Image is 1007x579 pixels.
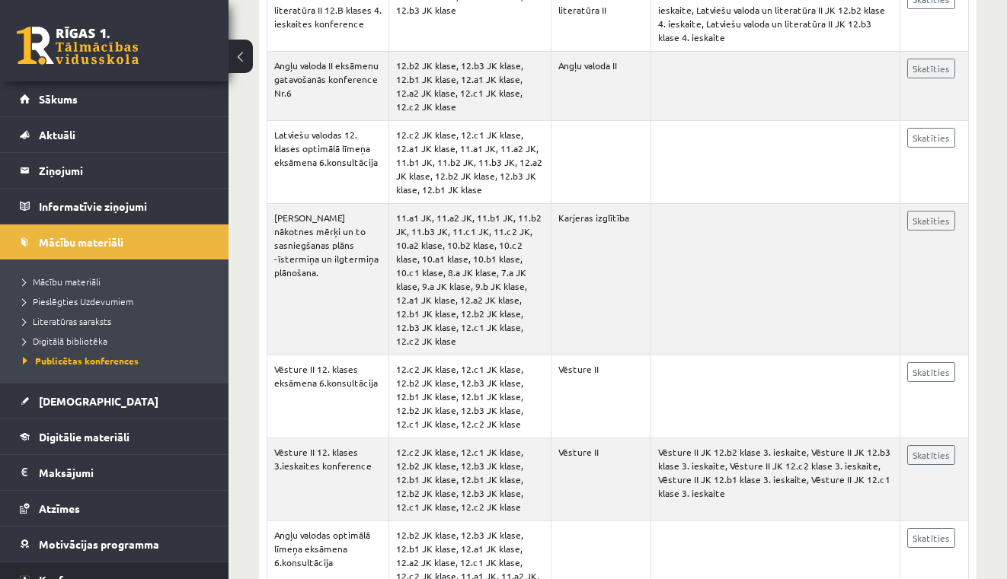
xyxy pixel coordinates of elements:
[267,52,389,121] td: Angļu valoda II eksāmenu gatavošanās konference Nr.6
[39,455,209,490] legend: Maksājumi
[907,128,955,148] a: Skatīties
[39,501,80,515] span: Atzīmes
[389,355,551,438] td: 12.c2 JK klase, 12.c1 JK klase, 12.b2 JK klase, 12.b3 JK klase, 12.b1 JK klase, 12.b1 JK klase, 1...
[23,354,213,367] a: Publicētas konferences
[23,275,213,288] a: Mācību materiāli
[907,528,955,548] a: Skatīties
[39,189,209,224] legend: Informatīvie ziņojumi
[907,211,955,231] a: Skatīties
[389,438,551,521] td: 12.c2 JK klase, 12.c1 JK klase, 12.b2 JK klase, 12.b3 JK klase, 12.b1 JK klase, 12.b1 JK klase, 1...
[551,52,651,121] td: Angļu valoda II
[23,314,213,328] a: Literatūras saraksts
[651,438,900,521] td: Vēsture II JK 12.b2 klase 3. ieskaite, Vēsture II JK 12.b3 klase 3. ieskaite, Vēsture II JK 12.c2...
[23,335,107,347] span: Digitālā bibliotēka
[551,355,651,438] td: Vēsture II
[39,92,78,106] span: Sākums
[23,315,111,327] span: Literatūras saraksts
[551,438,651,521] td: Vēsture II
[267,438,389,521] td: Vēsture II 12. klases 3.ieskaites konference
[20,81,209,116] a: Sākums
[20,527,209,562] a: Motivācijas programma
[39,235,123,249] span: Mācību materiāli
[23,294,213,308] a: Pieslēgties Uzdevumiem
[39,430,129,444] span: Digitālie materiāli
[39,128,75,142] span: Aktuāli
[39,537,159,551] span: Motivācijas programma
[23,334,213,348] a: Digitālā bibliotēka
[20,419,209,454] a: Digitālie materiāli
[907,445,955,465] a: Skatīties
[20,189,209,224] a: Informatīvie ziņojumi
[20,491,209,526] a: Atzīmes
[20,383,209,418] a: [DEMOGRAPHIC_DATA]
[267,355,389,438] td: Vēsture II 12. klases eksāmena 6.konsultācija
[20,117,209,152] a: Aktuāli
[23,295,133,307] span: Pieslēgties Uzdevumiem
[907,362,955,382] a: Skatīties
[267,204,389,355] td: [PERSON_NAME] nākotnes mērķi un to sasniegšanas plāns -īstermiņa un ilgtermiņa plānošana.
[551,204,651,355] td: Karjeras izglītība
[389,52,551,121] td: 12.b2 JK klase, 12.b3 JK klase, 12.b1 JK klase, 12.a1 JK klase, 12.a2 JK klase, 12.c1 JK klase, 1...
[39,394,158,408] span: [DEMOGRAPHIC_DATA]
[20,153,209,188] a: Ziņojumi
[389,121,551,204] td: 12.c2 JK klase, 12.c1 JK klase, 12.a1 JK klase, 11.a1 JK, 11.a2 JK, 11.b1 JK, 11.b2 JK, 11.b3 JK,...
[20,224,209,259] a: Mācību materiāli
[907,59,955,78] a: Skatīties
[23,355,139,367] span: Publicētas konferences
[267,121,389,204] td: Latviešu valodas 12. klases optimālā līmeņa eksāmena 6.konsultācija
[39,153,209,188] legend: Ziņojumi
[17,27,139,65] a: Rīgas 1. Tālmācības vidusskola
[389,204,551,355] td: 11.a1 JK, 11.a2 JK, 11.b1 JK, 11.b2 JK, 11.b3 JK, 11.c1 JK, 11.c2 JK, 10.a2 klase, 10.b2 klase, 1...
[23,275,101,288] span: Mācību materiāli
[20,455,209,490] a: Maksājumi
